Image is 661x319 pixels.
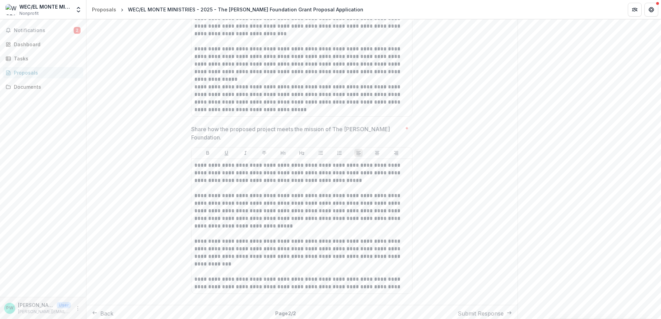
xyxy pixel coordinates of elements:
button: Align Left [354,149,363,157]
a: Tasks [3,53,83,64]
button: Heading 1 [279,149,287,157]
a: Proposals [3,67,83,78]
button: Heading 2 [298,149,306,157]
div: Documents [14,83,78,90]
div: Proposals [92,6,116,13]
button: Underline [222,149,231,157]
div: Paul Wilson [6,306,13,310]
span: Notifications [14,28,74,33]
p: [PERSON_NAME] [18,301,54,309]
p: [PERSON_NAME][EMAIL_ADDRESS][PERSON_NAME][DOMAIN_NAME] [18,309,71,315]
div: WEC/EL MONTE MINISTRIES - 2025 - The [PERSON_NAME] Foundation Grant Proposal Application [128,6,363,13]
a: Documents [3,81,83,93]
div: Proposals [14,69,78,76]
button: Bullet List [317,149,325,157]
a: Dashboard [3,39,83,50]
p: User [57,302,71,308]
p: Page 2 / 2 [275,310,296,317]
a: Proposals [89,4,119,14]
div: Dashboard [14,41,78,48]
nav: breadcrumb [89,4,366,14]
button: Align Right [392,149,400,157]
button: Open entity switcher [74,3,83,17]
button: Submit Response [458,309,512,318]
div: WEC/EL MONTE MINISTRIES [19,3,71,10]
button: Align Center [373,149,381,157]
div: Tasks [14,55,78,62]
button: Notifications2 [3,25,83,36]
button: More [74,304,82,312]
img: WEC/EL MONTE MINISTRIES [6,4,17,15]
span: Nonprofit [19,10,39,17]
button: Strike [260,149,268,157]
p: Share how the proposed project meets the mission of The [PERSON_NAME] Foundation. [191,125,402,142]
button: Italicize [241,149,250,157]
button: Back [92,309,113,318]
button: Get Help [644,3,658,17]
button: Ordered List [335,149,344,157]
span: 2 [74,27,81,34]
button: Bold [204,149,212,157]
button: Partners [628,3,642,17]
